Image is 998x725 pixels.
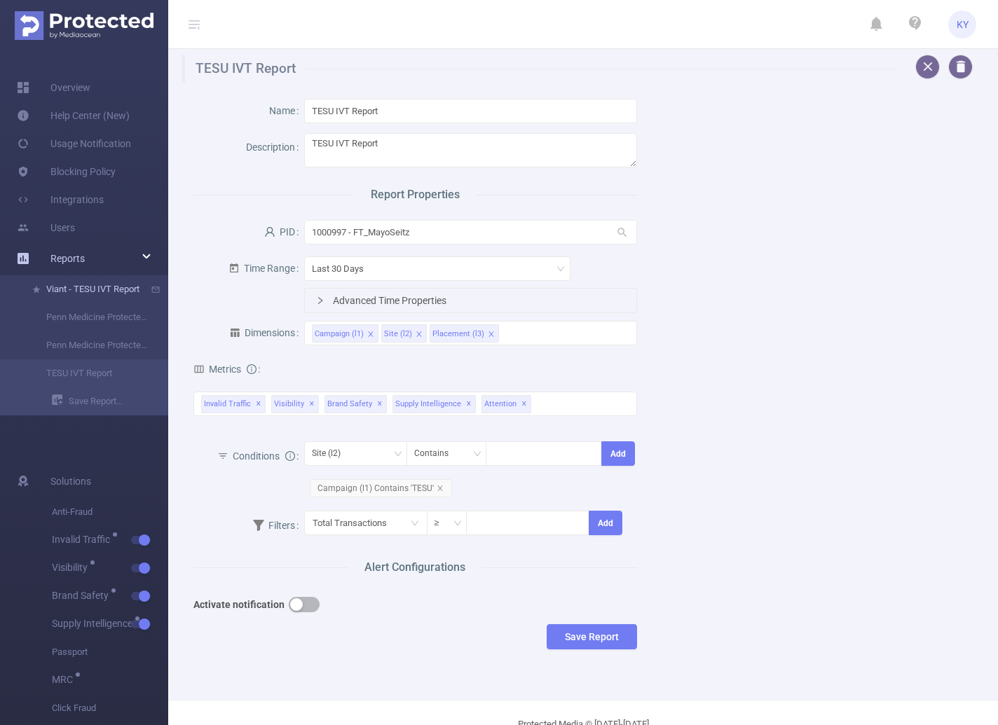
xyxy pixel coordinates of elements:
textarea: TESU IVT Report [304,133,636,167]
label: Description [246,141,304,153]
span: Passport [52,638,168,666]
a: Blocking Policy [17,158,116,186]
li: Placement (l3) [430,324,499,343]
button: Add [589,511,622,535]
a: TESU IVT Report [28,359,151,387]
div: Last 30 Days [312,257,374,280]
i: icon: down [473,450,481,460]
b: Activate notification [193,599,285,610]
a: Integrations [17,186,104,214]
span: Metrics [193,364,241,375]
i: icon: info-circle [285,451,295,461]
a: Penn Medicine Protected Media Report [28,331,151,359]
i: icon: down [556,265,565,275]
span: Visibility [271,395,319,413]
span: Time Range [228,263,295,274]
span: Invalid Traffic [52,534,115,544]
img: Protected Media [15,11,153,40]
a: Save Report... [52,387,168,415]
span: ✕ [521,396,527,413]
a: Help Center (New) [17,102,130,130]
span: ✕ [309,396,315,413]
span: Supply Intelligence [392,395,476,413]
span: ✕ [466,396,472,413]
span: Invalid Traffic [201,395,266,413]
span: ✕ [377,396,383,413]
button: Save Report [547,624,637,649]
span: Supply Intelligence [52,619,137,628]
div: Contains [414,442,458,465]
div: Site (l2) [384,325,412,343]
span: Conditions [233,450,295,462]
li: Site (l2) [381,324,427,343]
div: icon: rightAdvanced Time Properties [305,289,636,312]
i: icon: close [437,485,444,492]
i: icon: close [488,331,495,339]
a: Users [17,214,75,242]
a: Usage Notification [17,130,131,158]
span: Solutions [50,467,91,495]
span: Filters [253,520,295,531]
button: Add [601,441,634,466]
i: icon: info-circle [247,364,257,374]
i: icon: right [316,296,324,305]
div: Placement (l3) [432,325,484,343]
a: Overview [17,74,90,102]
span: Brand Safety [52,591,114,600]
span: PID [264,226,295,237]
span: ✕ [256,396,261,413]
i: icon: user [264,226,275,237]
span: MRC [52,675,78,684]
span: Campaign (l1) Contains 'TESU' [310,479,452,497]
div: Site (l2) [312,442,350,465]
span: Brand Safety [324,395,387,413]
span: Visibility [52,562,93,572]
span: Click Fraud [52,694,168,722]
a: Viant - TESU IVT Report [28,275,151,303]
span: Anti-Fraud [52,498,168,526]
div: ≥ [435,511,449,534]
a: Penn Medicine Protected Media [28,303,151,331]
label: Name [269,105,304,116]
span: Dimensions [229,327,295,338]
span: Attention [481,395,531,413]
i: icon: down [394,450,402,460]
span: KY [957,11,969,39]
li: Campaign (l1) [312,324,378,343]
h1: TESU IVT Report [182,55,896,83]
span: Reports [50,253,85,264]
i: icon: close [416,331,423,339]
span: Alert Configurations [348,559,482,576]
span: Report Properties [354,186,477,203]
i: icon: close [367,331,374,339]
i: icon: down [453,519,462,529]
div: Campaign (l1) [315,325,364,343]
a: Reports [50,244,85,272]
